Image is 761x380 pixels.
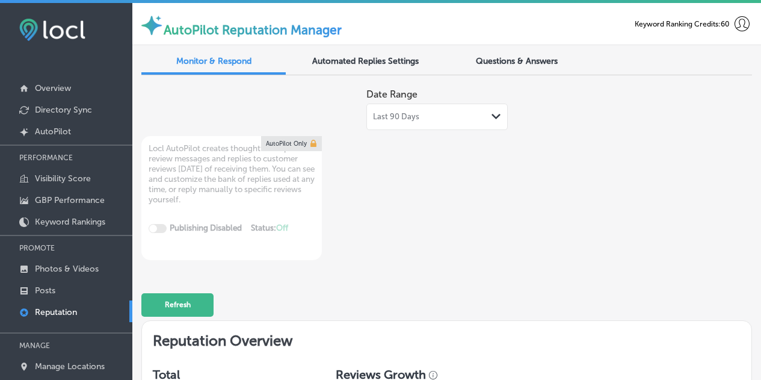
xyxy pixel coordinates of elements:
[35,195,105,205] p: GBP Performance
[35,173,91,184] p: Visibility Score
[35,264,99,274] p: Photos & Videos
[19,19,85,41] img: fda3e92497d09a02dc62c9cd864e3231.png
[141,293,214,317] button: Refresh
[35,361,105,372] p: Manage Locations
[35,285,55,296] p: Posts
[35,307,77,317] p: Reputation
[312,56,419,66] span: Automated Replies Settings
[140,13,164,37] img: autopilot-icon
[35,126,71,137] p: AutoPilot
[635,20,730,28] span: Keyword Ranking Credits: 60
[142,321,751,357] h2: Reputation Overview
[164,22,342,37] label: AutoPilot Reputation Manager
[476,56,558,66] span: Questions & Answers
[373,112,419,122] span: Last 90 Days
[35,217,105,227] p: Keyword Rankings
[35,83,71,93] p: Overview
[176,56,251,66] span: Monitor & Respond
[366,89,417,100] label: Date Range
[35,105,92,115] p: Directory Sync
